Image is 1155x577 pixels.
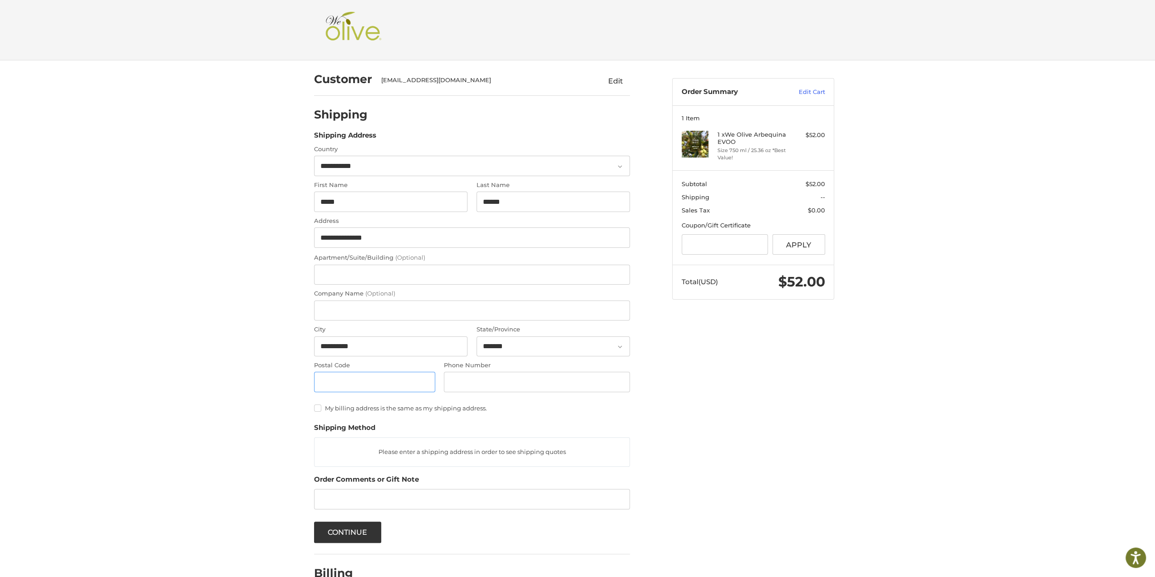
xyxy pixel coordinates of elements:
button: Continue [314,522,381,543]
span: Shipping [682,193,709,201]
div: $52.00 [789,131,825,140]
label: Company Name [314,289,630,298]
p: Please enter a shipping address in order to see shipping quotes [315,443,629,461]
span: Total (USD) [682,277,718,286]
h2: Shipping [314,108,368,122]
button: Edit [601,74,630,88]
span: $0.00 [808,207,825,214]
span: -- [821,193,825,201]
span: Sales Tax [682,207,710,214]
span: $52.00 [806,180,825,187]
a: Edit Cart [779,88,825,97]
label: First Name [314,181,467,190]
div: Coupon/Gift Certificate [682,221,825,230]
span: Subtotal [682,180,707,187]
input: Gift Certificate or Coupon Code [682,234,768,255]
h3: 1 Item [682,114,825,122]
label: Phone Number [444,361,630,370]
legend: Shipping Address [314,130,376,145]
label: State/Province [477,325,630,334]
label: Apartment/Suite/Building [314,253,630,262]
li: Size 750 ml / 25.36 oz *Best Value! [718,147,787,162]
label: My billing address is the same as my shipping address. [314,404,630,412]
legend: Shipping Method [314,423,375,437]
h4: 1 x We Olive Arbequina EVOO [718,131,787,146]
h3: Order Summary [682,88,779,97]
label: Address [314,217,630,226]
button: Open LiveChat chat widget [104,12,115,23]
h2: Customer [314,72,372,86]
span: $52.00 [778,273,825,290]
label: Last Name [477,181,630,190]
p: We're away right now. Please check back later! [13,14,103,21]
legend: Order Comments [314,474,419,489]
label: Postal Code [314,361,435,370]
label: City [314,325,467,334]
small: (Optional) [365,290,395,297]
button: Apply [772,234,825,255]
div: [EMAIL_ADDRESS][DOMAIN_NAME] [381,76,584,85]
img: Shop We Olive [323,12,384,48]
small: (Optional) [395,254,425,261]
label: Country [314,145,630,154]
